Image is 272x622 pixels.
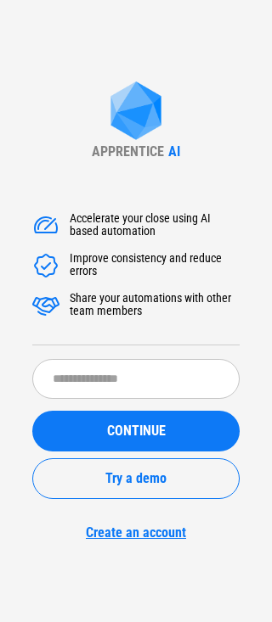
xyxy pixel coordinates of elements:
button: Try a demo [32,458,240,499]
span: Try a demo [105,472,167,485]
img: Accelerate [32,252,59,279]
button: CONTINUE [32,411,240,451]
a: Create an account [32,524,240,541]
div: Accelerate your close using AI based automation [70,212,240,239]
span: CONTINUE [107,424,166,438]
div: AI [168,143,180,160]
img: Apprentice AI [102,81,170,143]
div: Improve consistency and reduce errors [70,252,240,279]
img: Accelerate [32,292,59,319]
img: Accelerate [32,212,59,239]
div: APPRENTICE [92,143,164,160]
div: Share your automations with other team members [70,292,240,319]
